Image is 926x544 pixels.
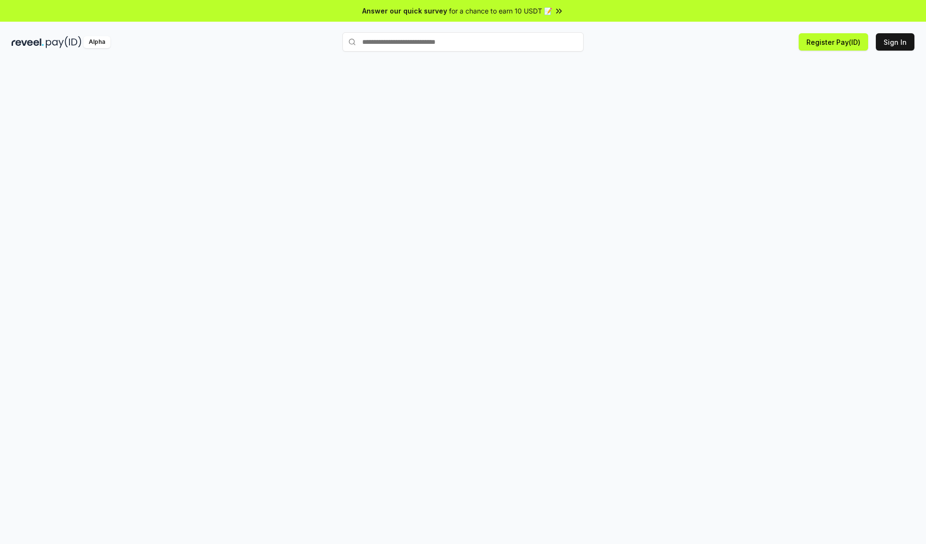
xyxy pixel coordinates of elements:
div: Alpha [83,36,110,48]
span: for a chance to earn 10 USDT 📝 [449,6,552,16]
img: reveel_dark [12,36,44,48]
img: pay_id [46,36,82,48]
span: Answer our quick survey [362,6,447,16]
button: Sign In [876,33,914,51]
button: Register Pay(ID) [799,33,868,51]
